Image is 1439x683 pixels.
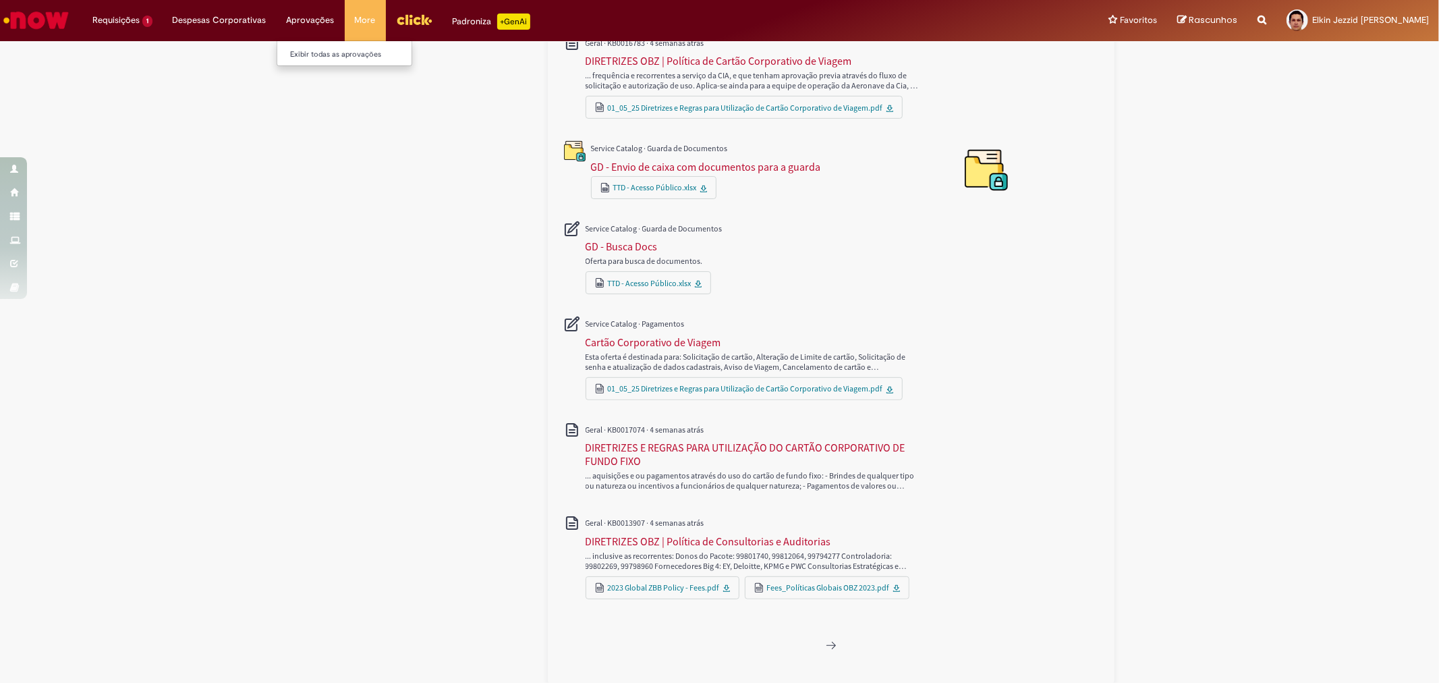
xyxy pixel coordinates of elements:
[453,13,530,30] div: Padroniza
[1120,13,1157,27] span: Favoritos
[396,9,432,30] img: click_logo_yellow_360x200.png
[1312,14,1429,26] span: Elkin Jezzid [PERSON_NAME]
[1177,14,1237,27] a: Rascunhos
[92,13,140,27] span: Requisições
[173,13,266,27] span: Despesas Corporativas
[277,40,412,66] ul: Aprovações
[497,13,530,30] p: +GenAi
[1,7,71,34] img: ServiceNow
[142,16,152,27] span: 1
[1189,13,1237,26] span: Rascunhos
[287,13,335,27] span: Aprovações
[277,47,426,62] a: Exibir todas as aprovações
[355,13,376,27] span: More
